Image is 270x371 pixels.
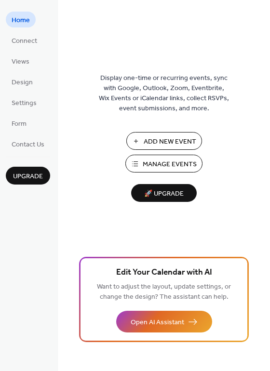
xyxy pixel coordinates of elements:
[99,73,229,114] span: Display one-time or recurring events, sync with Google, Outlook, Zoom, Eventbrite, Wix Events or ...
[12,15,30,26] span: Home
[12,119,27,129] span: Form
[6,94,42,110] a: Settings
[144,137,196,147] span: Add New Event
[116,266,212,279] span: Edit Your Calendar with AI
[12,78,33,88] span: Design
[6,32,43,48] a: Connect
[6,115,32,131] a: Form
[116,311,212,332] button: Open AI Assistant
[12,36,37,46] span: Connect
[6,12,36,27] a: Home
[6,167,50,185] button: Upgrade
[97,280,231,304] span: Want to adjust the layout, update settings, or change the design? The assistant can help.
[6,74,39,90] a: Design
[6,53,35,69] a: Views
[131,318,184,328] span: Open AI Assistant
[125,155,202,172] button: Manage Events
[143,159,197,170] span: Manage Events
[131,184,197,202] button: 🚀 Upgrade
[12,140,44,150] span: Contact Us
[13,172,43,182] span: Upgrade
[6,136,50,152] a: Contact Us
[137,187,191,200] span: 🚀 Upgrade
[12,98,37,108] span: Settings
[12,57,29,67] span: Views
[126,132,202,150] button: Add New Event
